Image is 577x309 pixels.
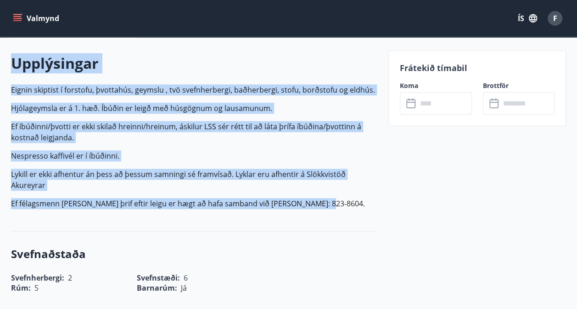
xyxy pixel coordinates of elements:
p: Eignin skiptist í forstofu, þvottahús, geymslu , tvö svefnherbergi, baðherbergi, stofu, borðstofu... [11,84,377,95]
p: Ef félagsmenn [PERSON_NAME] þrif eftir leigu er hægt að hafa samband við [PERSON_NAME]: 823-8604. [11,198,377,209]
button: F [544,7,566,29]
span: F [553,13,557,23]
label: Brottför [483,81,555,90]
span: Rúm : [11,283,31,293]
p: Lykill er ekki afhentur án þess að þessum samningi sé framvísað. Lyklar eru afhentir á Slökkvistö... [11,169,377,191]
span: 5 [34,283,39,293]
h3: Svefnaðstaða [11,246,377,262]
button: menu [11,10,63,27]
button: ÍS [513,10,542,27]
h2: Upplýsingar [11,53,377,73]
p: Nespresso kaffivél er í íbúðinni. [11,150,377,161]
span: Barnarúm : [137,283,177,293]
p: Hjólageymsla er á 1. hæð. Íbúðin er leigð með húsgögnum og lausamunum. [11,103,377,114]
p: Frátekið tímabil [400,62,555,74]
span: Já [181,283,187,293]
label: Koma [400,81,472,90]
p: Ef íbúðinni/þvotti er ekki skilað hreinni/hreinum, áskilur LSS sér rétt til að láta þrífa íbúðina... [11,121,377,143]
